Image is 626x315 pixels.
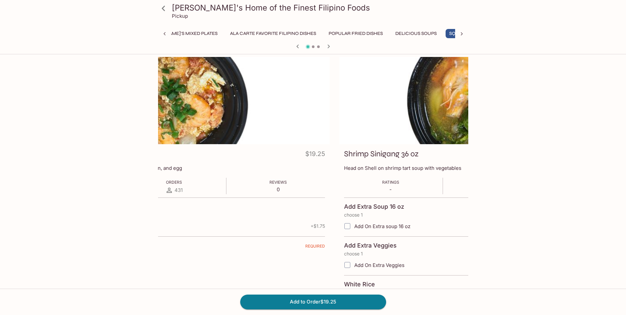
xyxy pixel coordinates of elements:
h3: [PERSON_NAME]'s Home of the Finest Filipino Foods [172,3,466,13]
span: Reviews [269,180,287,185]
div: Shrimp Sarciado 32 oz [19,57,330,144]
button: [PERSON_NAME]'s Mixed Plates [137,29,221,38]
h4: Add Extra Soup 16 oz [344,203,404,210]
span: 431 [174,187,183,193]
p: choose 1 [24,212,325,218]
h3: Shrimp Sinigang 36 oz [344,149,419,159]
button: Popular Fried Dishes [325,29,386,38]
p: 0 [269,186,287,193]
span: Add On Extra soup 16 oz [354,223,410,229]
span: Orders [166,180,182,185]
h4: White Rice [344,281,375,288]
span: + $1.75 [311,223,325,229]
button: Squid and Shrimp Dishes [446,29,515,38]
span: REQUIRED [305,244,325,251]
p: Pickup [172,13,188,19]
h4: Add Extra Veggies [344,242,397,249]
button: Ala Carte Favorite Filipino Dishes [226,29,320,38]
p: - [382,186,399,193]
p: choose 1 [24,251,325,256]
p: Head On Shell On Tiger shrimp sautéed with tomato, onion, and egg [24,165,325,171]
button: Delicious Soups [392,29,440,38]
span: Ratings [382,180,399,185]
span: Add On Extra Veggies [354,262,405,268]
h4: $19.25 [305,149,325,162]
button: Add to Order$19.25 [240,295,386,309]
